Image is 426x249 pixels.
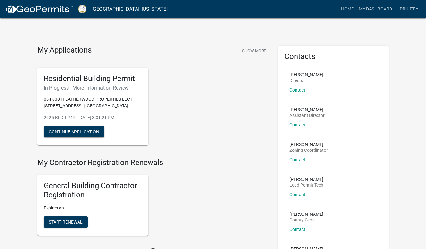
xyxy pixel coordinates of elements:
button: Continue Application [44,126,104,137]
p: 2025-BLDR-244 - [DATE] 3:01:21 PM [44,114,142,121]
p: [PERSON_NAME] [289,142,328,147]
p: Assistant Director [289,113,325,118]
wm-registration-list-section: My Contractor Registration Renewals [37,158,269,240]
p: County Clerk [289,218,323,222]
a: JPRUITT [395,3,421,15]
p: Lead Permit Tech [289,183,323,187]
img: Putnam County, Georgia [78,5,86,13]
a: Contact [289,227,305,232]
button: Show More [239,46,269,56]
p: Director [289,78,323,83]
h4: My Applications [37,46,92,55]
span: Start Renewal [49,219,83,224]
p: [PERSON_NAME] [289,212,323,216]
h5: Contacts [284,52,383,61]
p: [PERSON_NAME] [289,177,323,182]
a: Home [339,3,356,15]
h5: General Building Contractor Registration [44,181,142,200]
button: Start Renewal [44,216,88,228]
p: [PERSON_NAME] [289,73,323,77]
p: 054 038 | FEATHERWOOD PROPERTIES LLC | [STREET_ADDRESS] | [GEOGRAPHIC_DATA] [44,96,142,109]
h5: Residential Building Permit [44,74,142,83]
p: Expires on [44,205,142,211]
a: Contact [289,87,305,93]
p: [PERSON_NAME] [289,107,325,112]
a: Contact [289,122,305,127]
a: Contact [289,192,305,197]
a: My Dashboard [356,3,395,15]
a: Contact [289,157,305,162]
h4: My Contractor Registration Renewals [37,158,269,167]
p: Zoning Coordinator [289,148,328,152]
a: [GEOGRAPHIC_DATA], [US_STATE] [92,4,168,15]
h6: In Progress - More Information Review [44,85,142,91]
